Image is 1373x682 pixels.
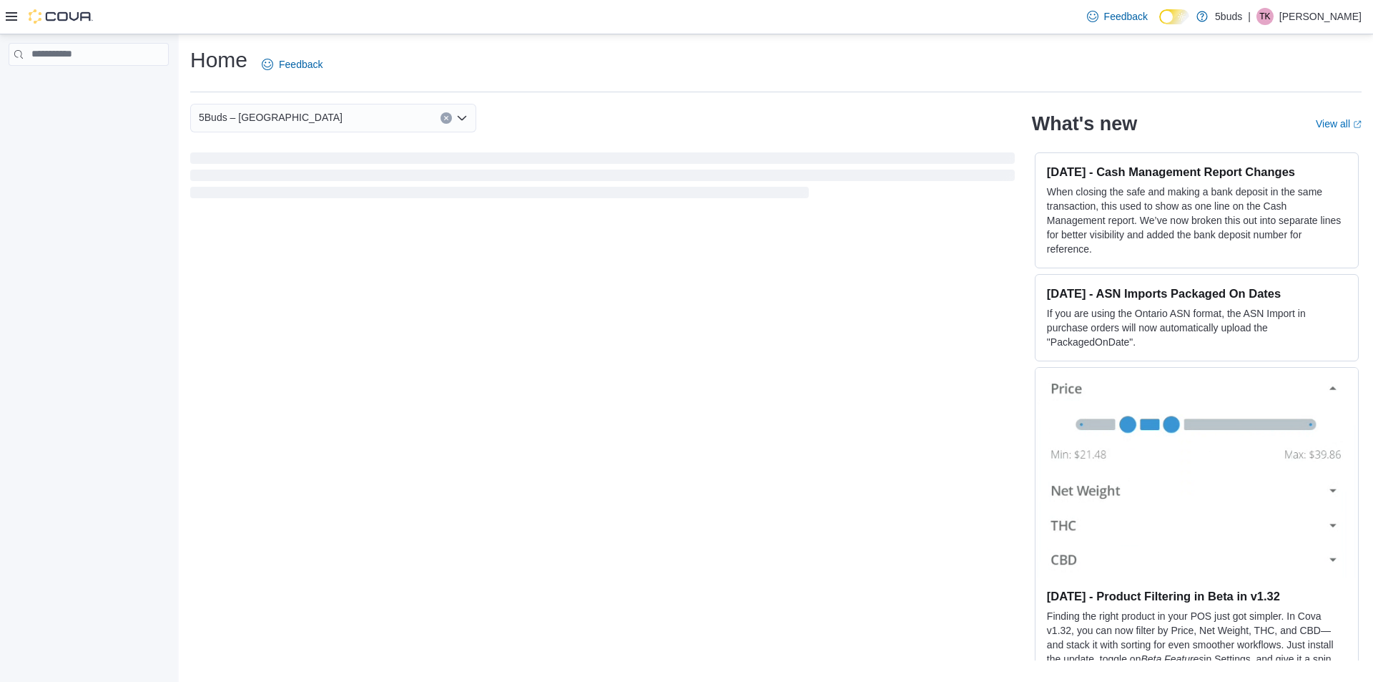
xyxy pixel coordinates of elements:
h3: [DATE] - ASN Imports Packaged On Dates [1047,286,1347,301]
button: Open list of options [456,112,468,124]
p: Finding the right product in your POS just got simpler. In Cova v1.32, you can now filter by Pric... [1047,609,1347,681]
a: View allExternal link [1316,118,1362,130]
p: [PERSON_NAME] [1279,8,1362,25]
div: Toni Kytwayhat [1256,8,1274,25]
a: Feedback [256,50,328,79]
svg: External link [1353,120,1362,129]
span: 5Buds – [GEOGRAPHIC_DATA] [199,109,343,126]
p: 5buds [1215,8,1242,25]
span: Feedback [279,57,323,72]
a: Feedback [1081,2,1153,31]
h3: [DATE] - Product Filtering in Beta in v1.32 [1047,589,1347,603]
em: Beta Features [1141,653,1204,665]
nav: Complex example [9,69,169,103]
p: | [1248,8,1251,25]
h3: [DATE] - Cash Management Report Changes [1047,165,1347,179]
p: If you are using the Ontario ASN format, the ASN Import in purchase orders will now automatically... [1047,306,1347,349]
span: Feedback [1104,9,1148,24]
button: Clear input [441,112,452,124]
h2: What's new [1032,112,1137,135]
p: When closing the safe and making a bank deposit in the same transaction, this used to show as one... [1047,185,1347,256]
input: Dark Mode [1159,9,1189,24]
h1: Home [190,46,247,74]
span: Dark Mode [1159,24,1160,25]
span: Loading [190,155,1015,201]
span: TK [1259,8,1270,25]
img: Cova [29,9,93,24]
